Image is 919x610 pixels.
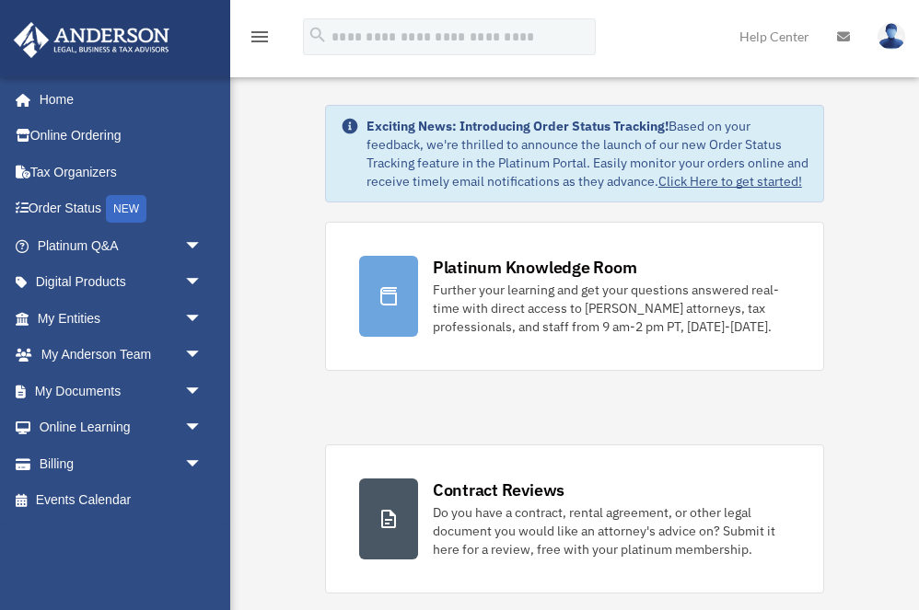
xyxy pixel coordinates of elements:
[106,195,146,223] div: NEW
[249,26,271,48] i: menu
[433,256,637,279] div: Platinum Knowledge Room
[13,300,230,337] a: My Entitiesarrow_drop_down
[433,281,790,336] div: Further your learning and get your questions answered real-time with direct access to [PERSON_NAM...
[325,222,824,371] a: Platinum Knowledge Room Further your learning and get your questions answered real-time with dire...
[13,445,230,482] a: Billingarrow_drop_down
[366,118,669,134] strong: Exciting News: Introducing Order Status Tracking!
[366,117,808,190] div: Based on your feedback, we're thrilled to announce the launch of our new Order Status Tracking fe...
[184,409,221,447] span: arrow_drop_down
[13,264,230,301] a: Digital Productsarrow_drop_down
[433,503,790,558] div: Do you have a contract, rental agreement, or other legal document you would like an attorney's ad...
[13,190,230,228] a: Order StatusNEW
[13,409,230,446] a: Online Learningarrow_drop_down
[184,227,221,265] span: arrow_drop_down
[13,373,230,409] a: My Documentsarrow_drop_down
[184,445,221,483] span: arrow_drop_down
[13,81,221,118] a: Home
[13,154,230,190] a: Tax Organizers
[184,373,221,410] span: arrow_drop_down
[325,444,824,593] a: Contract Reviews Do you have a contract, rental agreement, or other legal document you would like...
[249,32,271,48] a: menu
[184,300,221,338] span: arrow_drop_down
[13,482,230,519] a: Events Calendar
[13,118,230,155] a: Online Ordering
[8,22,175,58] img: Anderson Advisors Platinum Portal
[308,25,328,45] i: search
[13,337,230,374] a: My Anderson Teamarrow_drop_down
[433,478,564,501] div: Contract Reviews
[184,337,221,374] span: arrow_drop_down
[658,173,802,190] a: Click Here to get started!
[184,264,221,302] span: arrow_drop_down
[13,227,230,264] a: Platinum Q&Aarrow_drop_down
[878,23,905,50] img: User Pic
